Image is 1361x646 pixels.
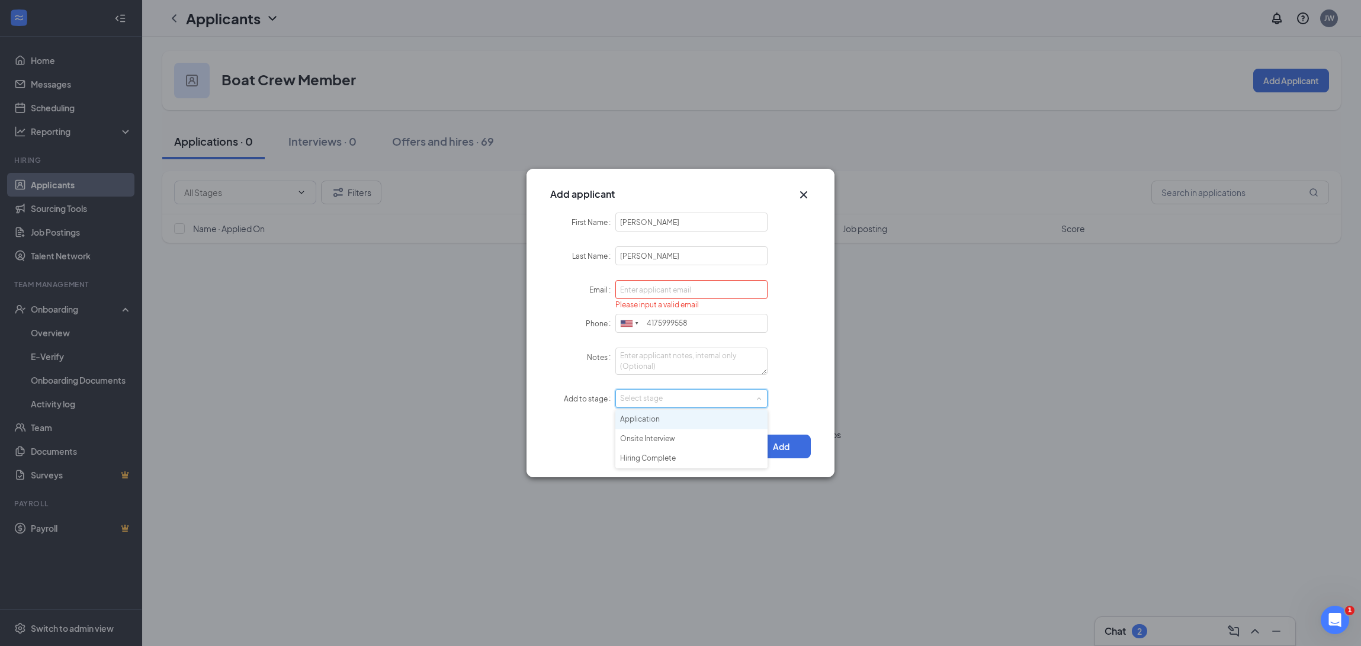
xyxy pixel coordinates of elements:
[572,252,615,261] label: Last Name
[615,410,768,429] li: Application
[615,213,768,232] input: First Name
[797,188,811,202] svg: Cross
[615,300,768,310] div: Please input a valid email
[564,394,615,403] label: Add to stage
[615,348,768,375] textarea: Notes
[550,188,615,201] h3: Add applicant
[797,188,811,202] button: Close
[615,429,768,449] li: Onsite Interview
[752,435,811,458] button: Add
[620,393,757,404] div: Select stage
[587,353,615,362] label: Notes
[586,319,615,328] label: Phone
[589,285,615,294] label: Email
[572,218,615,227] label: First Name
[615,246,768,265] input: Last Name
[1345,606,1354,615] span: 1
[615,314,768,333] input: (201) 555-0123
[615,280,768,299] input: Email
[616,314,643,333] div: United States: +1
[615,449,768,468] li: Hiring Complete
[1321,606,1349,634] iframe: Intercom live chat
